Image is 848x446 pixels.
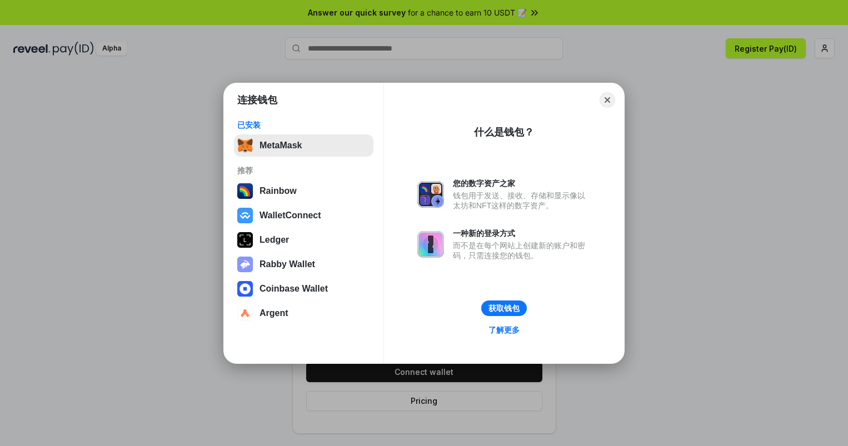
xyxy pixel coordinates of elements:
button: Ledger [234,229,373,251]
button: WalletConnect [234,204,373,227]
a: 了解更多 [482,323,526,337]
button: 获取钱包 [481,300,527,316]
div: Coinbase Wallet [260,284,328,294]
img: svg+xml,%3Csvg%20xmlns%3D%22http%3A%2F%2Fwww.w3.org%2F2000%2Fsvg%22%20fill%3D%22none%22%20viewBox... [417,181,444,208]
img: svg+xml,%3Csvg%20xmlns%3D%22http%3A%2F%2Fwww.w3.org%2F2000%2Fsvg%22%20width%3D%2228%22%20height%3... [237,232,253,248]
div: 已安装 [237,120,370,130]
div: 钱包用于发送、接收、存储和显示像以太坊和NFT这样的数字资产。 [453,191,591,211]
div: 了解更多 [488,325,520,335]
div: 什么是钱包？ [474,126,534,139]
div: 获取钱包 [488,303,520,313]
button: Coinbase Wallet [234,278,373,300]
div: 一种新的登录方式 [453,228,591,238]
img: svg+xml,%3Csvg%20width%3D%2228%22%20height%3D%2228%22%20viewBox%3D%220%200%2028%2028%22%20fill%3D... [237,281,253,297]
div: 您的数字资产之家 [453,178,591,188]
div: 而不是在每个网站上创建新的账户和密码，只需连接您的钱包。 [453,240,591,260]
img: svg+xml,%3Csvg%20xmlns%3D%22http%3A%2F%2Fwww.w3.org%2F2000%2Fsvg%22%20fill%3D%22none%22%20viewBox... [237,257,253,272]
button: MetaMask [234,134,373,157]
img: svg+xml,%3Csvg%20fill%3D%22none%22%20height%3D%2233%22%20viewBox%3D%220%200%2035%2033%22%20width%... [237,138,253,153]
div: Rabby Wallet [260,259,315,269]
img: svg+xml,%3Csvg%20width%3D%2228%22%20height%3D%2228%22%20viewBox%3D%220%200%2028%2028%22%20fill%3D... [237,208,253,223]
button: Rainbow [234,180,373,202]
button: Argent [234,302,373,324]
button: Rabby Wallet [234,253,373,275]
div: WalletConnect [260,211,321,221]
div: Ledger [260,235,289,245]
div: Rainbow [260,186,297,196]
h1: 连接钱包 [237,93,277,107]
div: 推荐 [237,166,370,176]
button: Close [600,92,615,108]
img: svg+xml,%3Csvg%20width%3D%22120%22%20height%3D%22120%22%20viewBox%3D%220%200%20120%20120%22%20fil... [237,183,253,199]
div: MetaMask [260,141,302,151]
img: svg+xml,%3Csvg%20xmlns%3D%22http%3A%2F%2Fwww.w3.org%2F2000%2Fsvg%22%20fill%3D%22none%22%20viewBox... [417,231,444,258]
img: svg+xml,%3Csvg%20width%3D%2228%22%20height%3D%2228%22%20viewBox%3D%220%200%2028%2028%22%20fill%3D... [237,305,253,321]
div: Argent [260,308,288,318]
